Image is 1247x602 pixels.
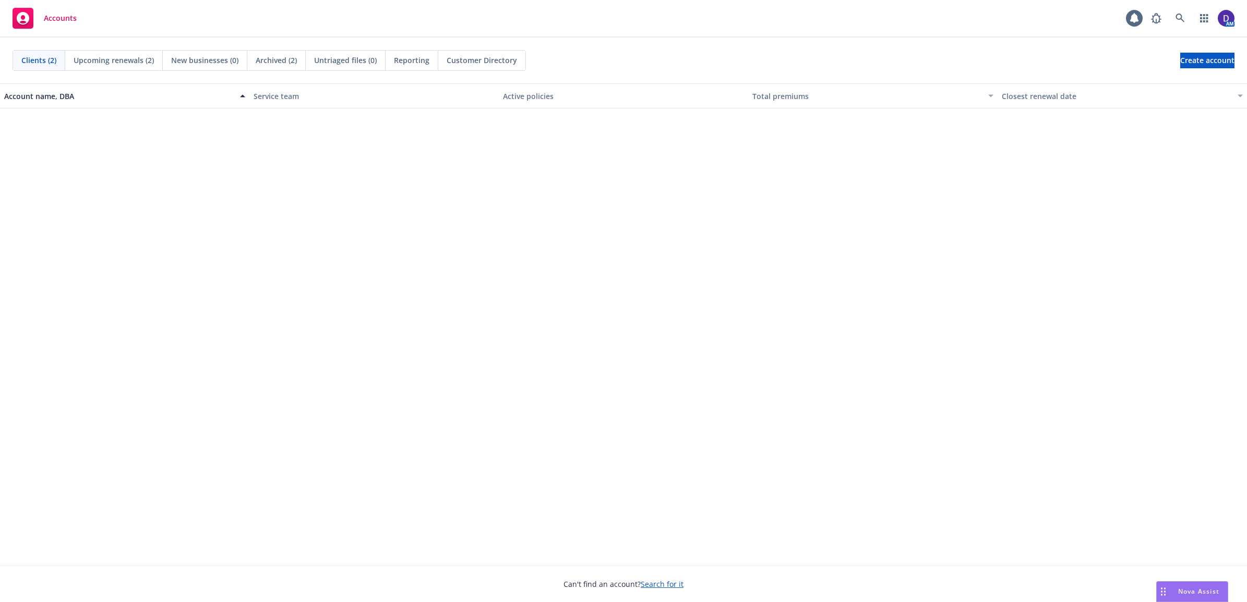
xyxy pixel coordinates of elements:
[752,91,982,102] div: Total premiums
[1156,581,1228,602] button: Nova Assist
[21,55,56,66] span: Clients (2)
[74,55,154,66] span: Upcoming renewals (2)
[748,83,998,108] button: Total premiums
[447,55,517,66] span: Customer Directory
[499,83,748,108] button: Active policies
[1194,8,1215,29] a: Switch app
[1146,8,1167,29] a: Report a Bug
[8,4,81,33] a: Accounts
[314,55,377,66] span: Untriaged files (0)
[171,55,238,66] span: New businesses (0)
[1170,8,1191,29] a: Search
[563,579,684,589] span: Can't find an account?
[998,83,1247,108] button: Closest renewal date
[394,55,429,66] span: Reporting
[1178,587,1219,596] span: Nova Assist
[1002,91,1231,102] div: Closest renewal date
[4,91,234,102] div: Account name, DBA
[1180,51,1234,70] span: Create account
[641,579,684,589] a: Search for it
[1157,582,1170,601] div: Drag to move
[503,91,744,102] div: Active policies
[256,55,297,66] span: Archived (2)
[1180,53,1234,68] a: Create account
[1218,10,1234,27] img: photo
[44,14,77,22] span: Accounts
[249,83,499,108] button: Service team
[254,91,495,102] div: Service team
